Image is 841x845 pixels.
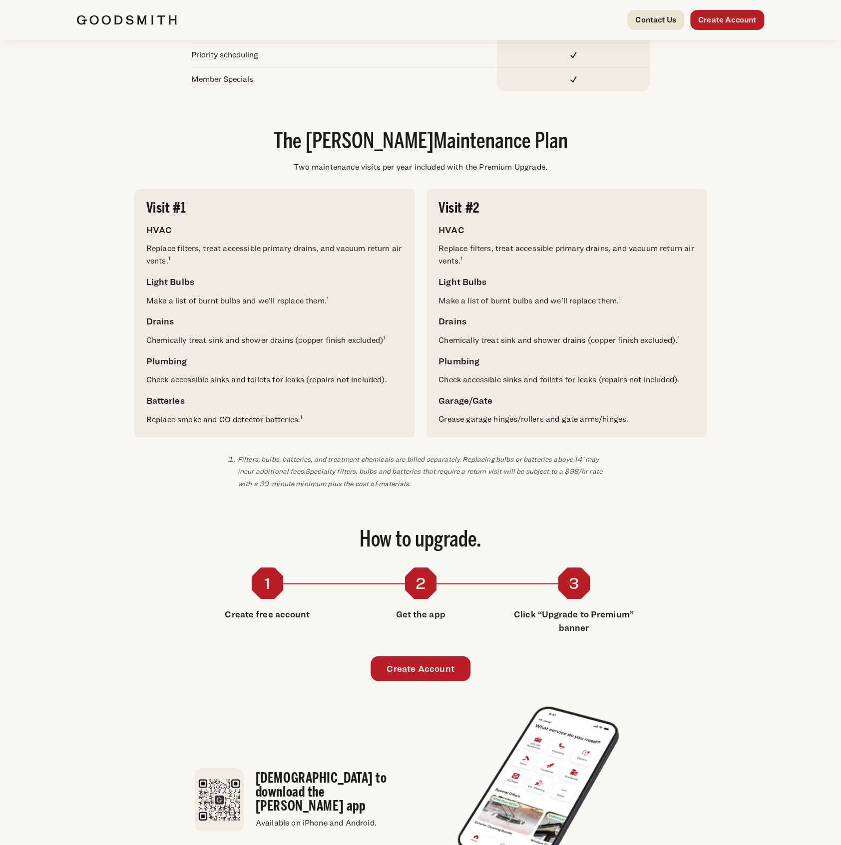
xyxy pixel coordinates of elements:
p: Check accessible sinks and toilets for leaks (repairs not included). [438,374,695,386]
h4: Drains [146,314,403,328]
p: Replace filters, treat accessible primary drains, and vacuum return air vents. [438,243,695,267]
p: Available on iPhone and Android. [256,817,411,829]
h4: Click “Upgrade to Premium” banner [513,607,634,634]
img: Goodsmith app download QR code [195,768,244,832]
h4: Plumbing [146,354,403,368]
p: Replace smoke and CO detector batteries. [146,413,403,426]
h3: [DEMOGRAPHIC_DATA] to download the [PERSON_NAME] app [256,771,411,813]
h2: The [PERSON_NAME] Maintenance Plan [134,131,707,153]
img: Check Line [567,49,579,61]
h4: Light Bulbs [438,275,695,288]
p: Chemically treat sink and shower drains (copper finish excluded) [146,334,403,346]
h3: Visit #1 [146,201,403,215]
a: Create Account [371,656,470,681]
h3: Visit #2 [438,201,695,215]
p: Chemically treat sink and shower drains (copper finish excluded). [438,334,695,346]
a: Contact Us [627,10,684,30]
span: Member Specials [191,74,253,84]
p: Check accessible sinks and toilets for leaks (repairs not included). [146,374,403,386]
h4: Plumbing [438,354,695,368]
p: Grease garage hinges/rollers and gate arms/hinges. [438,413,695,425]
h4: HVAC [438,223,695,237]
h4: Create free account [207,607,328,620]
h4: Batteries [146,394,403,407]
img: Check Line [567,73,579,85]
h4: Garage/Gate [438,394,695,407]
a: Priority scheduling [191,50,258,59]
div: 3 [558,567,590,599]
div: Two maintenance visits per year included with the Premium Upgrade. [134,161,707,173]
h4: Drains [438,314,695,328]
div: 2 [405,567,436,599]
img: Goodsmith [77,15,177,25]
h2: How to upgrade. [77,529,764,551]
h4: Get the app [360,607,481,620]
span: 1 [460,255,462,260]
span: 1 [677,334,679,339]
p: Make a list of burnt bulbs and we’ll replace them. [438,294,695,307]
p: Replace filters, treat accessible primary drains, and vacuum return air vents. [146,243,403,267]
span: 1 [300,413,302,418]
span: 1 [383,334,385,339]
em: Filters, bulbs, batteries, and treatment chemicals are billed separately. Replacing bulbs or batt... [238,455,602,487]
p: Make a list of burnt bulbs and we’ll replace them. [146,294,403,307]
h4: Light Bulbs [146,275,403,288]
span: 1 [168,255,170,260]
h4: HVAC [146,223,403,237]
a: Create Account [690,10,764,30]
span: 1 [619,294,621,299]
div: 1 [251,567,283,599]
span: 1 [327,294,329,299]
em: Specialty filters, bulbs and batteries that require a return visit will be subject to a $98/hr ra... [238,467,602,487]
